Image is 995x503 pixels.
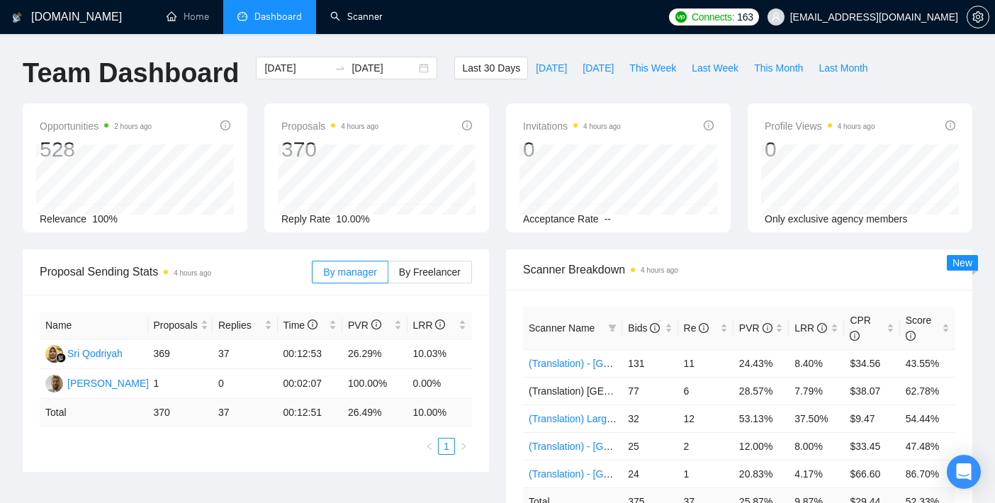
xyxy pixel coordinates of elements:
[40,213,86,225] span: Relevance
[628,322,660,334] span: Bids
[56,353,66,363] img: gigradar-bm.png
[789,405,844,432] td: 37.50%
[622,377,678,405] td: 77
[264,60,329,76] input: Start date
[733,377,789,405] td: 28.57%
[629,60,676,76] span: This Week
[844,432,899,460] td: $33.45
[650,323,660,333] span: info-circle
[342,339,407,369] td: 26.29%
[281,118,378,135] span: Proposals
[583,60,614,76] span: [DATE]
[622,460,678,487] td: 24
[536,60,567,76] span: [DATE]
[789,349,844,377] td: 8.40%
[40,118,152,135] span: Opportunities
[678,460,733,487] td: 1
[945,120,955,130] span: info-circle
[435,320,445,329] span: info-circle
[283,320,317,331] span: Time
[678,432,733,460] td: 2
[754,60,803,76] span: This Month
[439,439,454,454] a: 1
[737,9,753,25] span: 163
[148,312,213,339] th: Proposals
[523,261,955,278] span: Scanner Breakdown
[218,317,262,333] span: Replies
[952,257,972,269] span: New
[148,339,213,369] td: 369
[40,399,148,426] td: Total
[844,377,899,405] td: $38.07
[352,60,416,76] input: End date
[407,399,473,426] td: 10.00 %
[622,432,678,460] td: 25
[462,60,520,76] span: Last 30 Days
[789,432,844,460] td: 8.00%
[523,118,621,135] span: Invitations
[148,399,213,426] td: 370
[605,213,611,225] span: --
[684,322,709,334] span: Re
[40,263,312,281] span: Proposal Sending Stats
[967,11,989,23] span: setting
[733,349,789,377] td: 24.43%
[40,312,148,339] th: Name
[454,57,528,79] button: Last 30 Days
[967,11,989,23] a: setting
[739,322,772,334] span: PVR
[529,413,651,424] a: (Translation) Large Projects
[850,331,860,341] span: info-circle
[278,399,343,426] td: 00:12:51
[817,323,827,333] span: info-circle
[678,377,733,405] td: 6
[844,460,899,487] td: $66.60
[335,62,346,74] span: swap-right
[684,57,746,79] button: Last Week
[342,369,407,399] td: 100.00%
[342,399,407,426] td: 26.49 %
[330,11,383,23] a: searchScanner
[438,438,455,455] li: 1
[850,315,871,341] span: CPR
[348,320,381,331] span: PVR
[900,405,955,432] td: 54.44%
[425,442,434,451] span: left
[529,468,696,480] a: (Translation) - [GEOGRAPHIC_DATA]
[45,375,63,392] img: MS
[213,399,278,426] td: 37
[413,320,446,331] span: LRR
[308,320,317,329] span: info-circle
[900,349,955,377] td: 43.55%
[699,323,709,333] span: info-circle
[421,438,438,455] li: Previous Page
[622,57,684,79] button: This Week
[622,349,678,377] td: 131
[407,339,473,369] td: 10.03%
[528,57,575,79] button: [DATE]
[906,315,932,341] span: Score
[641,266,678,274] time: 4 hours ago
[675,11,687,23] img: upwork-logo.png
[900,432,955,460] td: 47.48%
[692,9,734,25] span: Connects:
[341,123,378,130] time: 4 hours ago
[23,57,239,90] h1: Team Dashboard
[844,349,899,377] td: $34.56
[692,60,738,76] span: Last Week
[237,11,247,21] span: dashboard
[455,438,472,455] button: right
[794,322,827,334] span: LRR
[789,377,844,405] td: 7.79%
[45,347,123,358] a: SQSri Qodriyah
[399,266,461,278] span: By Freelancer
[523,136,621,163] div: 0
[371,320,381,329] span: info-circle
[281,136,378,163] div: 370
[529,322,595,334] span: Scanner Name
[765,136,875,163] div: 0
[900,377,955,405] td: 62.78%
[45,377,184,388] a: MS[PERSON_NAME] Ozcelik
[765,118,875,135] span: Profile Views
[529,358,696,369] a: (Translation) - [GEOGRAPHIC_DATA]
